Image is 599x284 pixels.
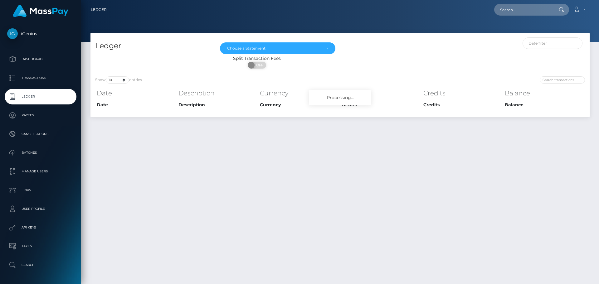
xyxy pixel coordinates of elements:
[5,70,76,86] a: Transactions
[7,260,74,270] p: Search
[177,87,259,99] th: Description
[7,73,74,83] p: Transactions
[422,100,504,110] th: Credits
[95,76,142,84] label: Show entries
[5,126,76,142] a: Cancellations
[422,87,504,99] th: Credits
[7,204,74,214] p: User Profile
[95,87,177,99] th: Date
[309,90,371,105] div: Processing...
[7,223,74,232] p: API Keys
[340,87,422,99] th: Debits
[5,238,76,254] a: Taxes
[523,37,583,49] input: Date filter
[13,5,68,17] img: MassPay Logo
[7,55,74,64] p: Dashboard
[7,129,74,139] p: Cancellations
[95,100,177,110] th: Date
[258,100,340,110] th: Currency
[503,87,585,99] th: Balance
[220,42,335,54] button: Choose a Statement
[177,100,259,110] th: Description
[91,3,107,16] a: Ledger
[540,76,585,84] input: Search transactions
[494,4,553,16] input: Search...
[7,167,74,176] p: Manage Users
[227,46,321,51] div: Choose a Statement
[5,164,76,179] a: Manage Users
[251,62,267,69] span: OFF
[7,185,74,195] p: Links
[5,182,76,198] a: Links
[258,87,340,99] th: Currency
[5,257,76,273] a: Search
[7,92,74,101] p: Ledger
[5,89,76,104] a: Ledger
[5,108,76,123] a: Payees
[5,51,76,67] a: Dashboard
[7,242,74,251] p: Taxes
[5,145,76,161] a: Batches
[5,201,76,217] a: User Profile
[5,31,76,36] span: iGenius
[340,100,422,110] th: Debits
[7,148,74,157] p: Batches
[7,111,74,120] p: Payees
[7,28,18,39] img: iGenius
[106,76,129,84] select: Showentries
[90,55,423,62] div: Split Transaction Fees
[5,220,76,235] a: API Keys
[95,41,211,51] h4: Ledger
[503,100,585,110] th: Balance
